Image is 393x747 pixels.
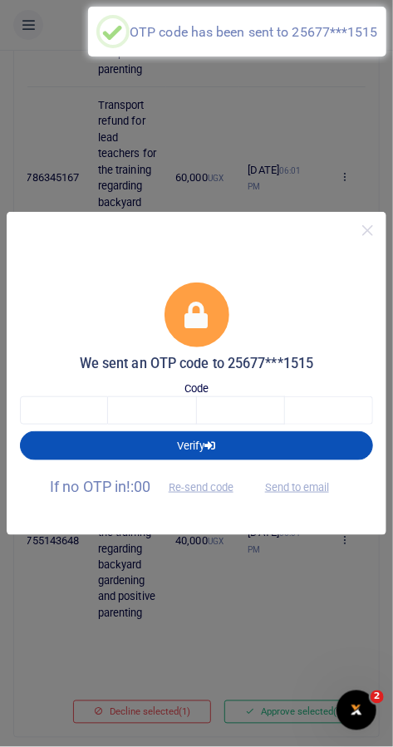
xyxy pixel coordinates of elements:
[371,690,384,704] span: 2
[130,24,378,40] div: OTP code has been sent to 25677***1515
[20,431,373,460] button: Verify
[184,381,209,397] label: Code
[337,690,376,730] iframe: Intercom live chat
[356,219,380,243] button: Close
[50,478,248,495] span: If no OTP in
[126,478,150,495] span: !:00
[20,356,373,372] h5: We sent an OTP code to 25677***1515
